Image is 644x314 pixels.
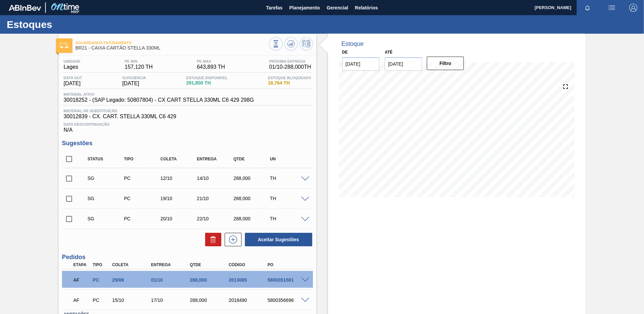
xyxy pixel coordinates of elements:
[299,37,313,51] button: Programar Estoque
[195,157,236,161] div: Entrega
[64,92,254,96] span: Material ativo
[122,216,163,221] div: Pedido de Compra
[64,59,80,63] span: Unidade
[188,277,232,283] div: 288,000
[186,81,228,86] span: 291,800 TH
[149,277,193,283] div: 01/10/2025
[7,21,126,28] h1: Estoques
[122,81,146,87] span: [DATE]
[608,4,616,12] img: userActions
[355,4,378,12] span: Relatórios
[64,109,311,113] span: Material de Substituição
[73,297,90,303] p: AF
[232,216,272,221] div: 288,000
[269,59,311,63] span: Próxima Entrega
[232,176,272,181] div: 288,000
[186,76,228,80] span: Estoque Disponível
[60,43,68,48] img: Ícone
[159,157,199,161] div: Coleta
[232,196,272,201] div: 288,000
[91,297,111,303] div: Pedido de Compra
[91,277,111,283] div: Pedido de Compra
[197,59,225,63] span: PE MAX
[195,196,236,201] div: 21/10/2025
[227,262,270,267] div: Código
[9,5,41,11] img: TNhmsLtSVTkK8tSr43FrP2fwEKptu5GPRR3wAAAABJRU5ErkJggg==
[269,64,311,70] span: 01/10 - 288,000 TH
[342,40,364,48] div: Estoque
[268,216,309,221] div: TH
[577,3,598,12] button: Notificações
[159,176,199,181] div: 12/10/2025
[195,176,236,181] div: 14/10/2025
[188,262,232,267] div: Qtde
[110,262,154,267] div: Coleta
[289,4,320,12] span: Planejamento
[64,64,80,70] span: Lages
[385,50,392,55] label: Até
[64,114,311,120] span: 30012839 - CX. CART. STELLA 330ML C6 429
[91,262,111,267] div: Tipo
[122,196,163,201] div: Pedido de Compra
[149,297,193,303] div: 17/10/2025
[64,97,254,103] span: 30018252 - (SAP Legado: 50807804) - CX CART STELLA 330ML C6 429 298G
[342,57,380,71] input: dd/mm/yyyy
[266,262,309,267] div: PO
[266,4,283,12] span: Tarefas
[64,76,82,80] span: Data out
[327,4,348,12] span: Gerencial
[72,273,92,287] div: Aguardando Faturamento
[188,297,232,303] div: 288,000
[110,277,154,283] div: 29/09/2025
[629,4,637,12] img: Logout
[232,157,272,161] div: Qtde
[86,216,127,221] div: Sugestão Criada
[75,41,269,45] span: Aguardando Faturamento
[195,216,236,221] div: 22/10/2025
[86,176,127,181] div: Sugestão Criada
[245,233,312,246] button: Aceitar Sugestões
[125,59,153,63] span: PE MIN
[266,277,309,283] div: 5800351501
[268,81,311,86] span: 18,764 TH
[64,122,311,126] span: Data Descontinuação
[241,232,313,247] div: Aceitar Sugestões
[268,157,309,161] div: UN
[266,297,309,303] div: 5800356696
[269,37,283,51] button: Visão Geral dos Estoques
[64,81,82,87] span: [DATE]
[202,233,221,246] div: Excluir Sugestões
[122,176,163,181] div: Pedido de Compra
[159,196,199,201] div: 19/10/2025
[385,57,422,71] input: dd/mm/yyyy
[268,196,309,201] div: TH
[72,262,92,267] div: Etapa
[342,50,348,55] label: De
[197,64,225,70] span: 643,893 TH
[75,45,269,51] span: BR21 - CAIXA CARTÃO STELLA 330ML
[159,216,199,221] div: 20/10/2025
[122,76,146,80] span: Suficiência
[73,277,90,283] p: AF
[221,233,241,246] div: Nova sugestão
[268,176,309,181] div: TH
[149,262,193,267] div: Entrega
[227,297,270,303] div: 2018490
[62,254,313,261] h3: Pedidos
[110,297,154,303] div: 15/10/2025
[86,196,127,201] div: Sugestão Criada
[62,140,313,147] h3: Sugestões
[125,64,153,70] span: 157,120 TH
[86,157,127,161] div: Status
[122,157,163,161] div: Tipo
[72,293,92,308] div: Aguardando Faturamento
[227,277,270,283] div: 2013085
[427,57,464,70] button: Filtro
[62,120,313,133] div: N/A
[268,76,311,80] span: Estoque Bloqueado
[284,37,298,51] button: Atualizar Gráfico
